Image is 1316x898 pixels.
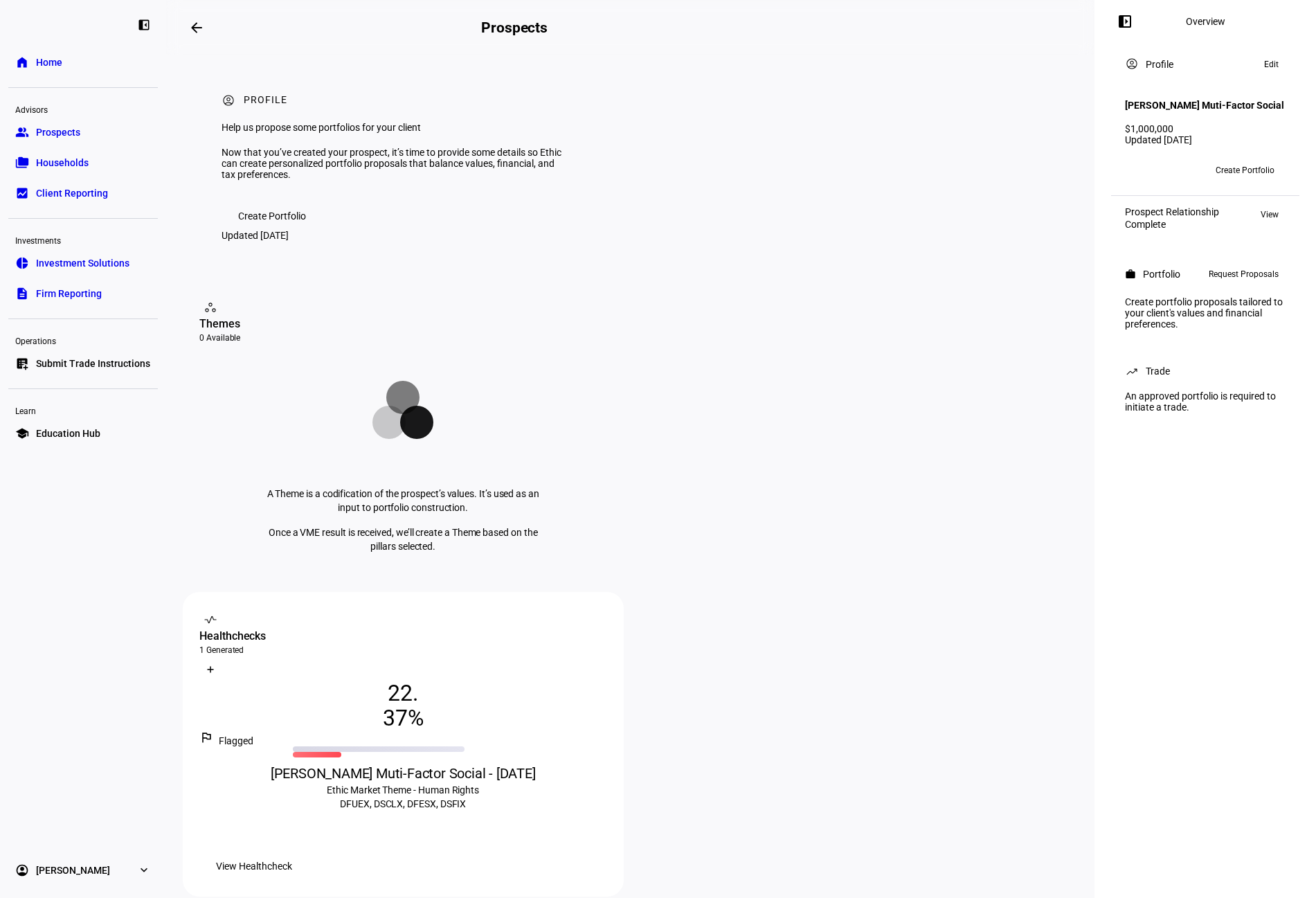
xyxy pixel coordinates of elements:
[222,230,289,241] div: Updated [DATE]
[1125,56,1286,73] eth-panel-overview-card-header: Profile
[1117,13,1133,30] mat-icon: left_panel_open
[1146,59,1173,70] div: Profile
[15,256,29,270] eth-mat-symbol: pie_chart
[1117,291,1294,335] div: Create portfolio proposals tailored to your client's values and financial preferences.
[36,156,89,170] span: Households
[15,125,29,139] eth-mat-symbol: group
[1216,159,1274,181] span: Create Portfolio
[1125,266,1286,282] eth-panel-overview-card-header: Portfolio
[216,852,292,880] span: View Healthcheck
[222,93,235,107] mat-icon: account_circle
[222,147,562,180] div: Now that you’ve created your prospect, it’s time to provide some details so Ethic can create pers...
[1254,206,1286,223] button: View
[258,526,548,553] p: Once a VME result is received, we’ll create a Theme based on the pillars selected.
[1117,385,1294,418] div: An approved portfolio is required to initiate a trade.
[1131,165,1142,175] span: QY
[219,735,253,746] span: Flagged
[199,628,607,645] div: Healthchecks
[1205,159,1286,181] button: Create Portfolio
[15,287,29,300] eth-mat-symbol: description
[204,613,217,627] mat-icon: vital_signs
[1202,266,1286,282] button: Request Proposals
[137,18,151,32] eth-mat-symbol: left_panel_close
[15,186,29,200] eth-mat-symbol: bid_landscape
[15,156,29,170] eth-mat-symbol: folder_copy
[199,852,309,880] button: View Healthcheck
[408,706,424,730] span: %
[383,706,408,730] span: 37
[233,783,574,797] div: Ethic Market Theme - Human Rights
[8,400,158,420] div: Learn
[36,863,110,877] span: [PERSON_NAME]
[481,19,548,36] h2: Prospects
[222,202,323,230] button: Create Portfolio
[238,202,306,230] span: Create Portfolio
[199,730,213,744] mat-icon: outlined_flag
[1125,269,1136,280] mat-icon: work
[1125,219,1219,230] div: Complete
[1125,206,1219,217] div: Prospect Relationship
[8,230,158,249] div: Investments
[137,863,151,877] eth-mat-symbol: expand_more
[204,300,217,314] mat-icon: workspaces
[36,256,129,270] span: Investment Solutions
[8,330,158,350] div: Operations
[1186,16,1225,27] div: Overview
[8,280,158,307] a: descriptionFirm Reporting
[36,357,150,370] span: Submit Trade Instructions
[1257,56,1286,73] button: Edit
[222,122,562,133] div: Help us propose some portfolios for your client
[1125,364,1139,378] mat-icon: trending_up
[1146,366,1170,377] div: Trade
[1209,266,1279,282] span: Request Proposals
[1125,363,1286,379] eth-panel-overview-card-header: Trade
[15,55,29,69] eth-mat-symbol: home
[15,357,29,370] eth-mat-symbol: list_alt_add
[258,487,548,514] p: A Theme is a codification of the prospect’s values. It’s used as an input to portfolio construction.
[8,149,158,177] a: folder_copyHouseholds
[1125,100,1284,111] h4: [PERSON_NAME] Muti-Factor Social
[1125,134,1286,145] div: Updated [DATE]
[8,249,158,277] a: pie_chartInvestment Solutions
[188,19,205,36] mat-icon: arrow_backwards
[15,863,29,877] eth-mat-symbol: account_circle
[244,94,287,108] div: Profile
[36,55,62,69] span: Home
[388,681,413,706] span: 22
[1125,57,1139,71] mat-icon: account_circle
[8,179,158,207] a: bid_landscapeClient Reporting
[199,783,607,811] div: DFUEX, DSCLX, DFESX, DSFIX
[8,99,158,118] div: Advisors
[36,186,108,200] span: Client Reporting
[1125,123,1286,134] div: $1,000,000
[1261,206,1279,223] span: View
[1143,269,1180,280] div: Portfolio
[36,426,100,440] span: Education Hub
[15,426,29,440] eth-mat-symbol: school
[199,645,607,656] div: 1 Generated
[1264,56,1279,73] span: Edit
[36,125,80,139] span: Prospects
[199,316,607,332] div: Themes
[36,287,102,300] span: Firm Reporting
[413,681,418,706] span: .
[199,764,607,783] div: [PERSON_NAME] Muti-Factor Social - [DATE]
[8,48,158,76] a: homeHome
[8,118,158,146] a: groupProspects
[199,332,607,343] div: 0 Available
